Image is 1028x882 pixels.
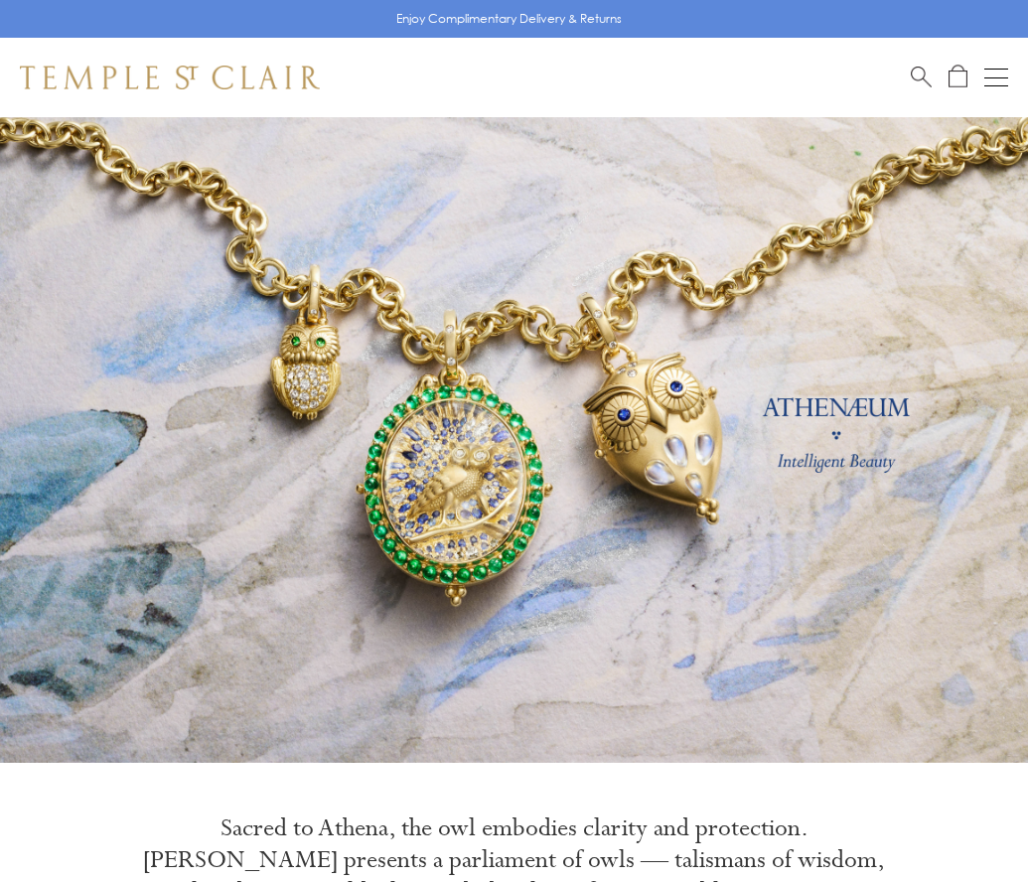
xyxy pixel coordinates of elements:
a: Search [911,65,932,89]
p: Enjoy Complimentary Delivery & Returns [396,9,622,29]
a: Open Shopping Bag [949,65,967,89]
button: Open navigation [984,66,1008,89]
img: Temple St. Clair [20,66,320,89]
